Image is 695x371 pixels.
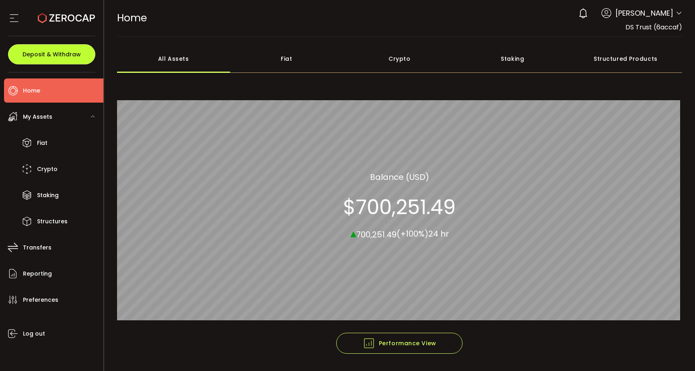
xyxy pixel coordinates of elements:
span: Transfers [23,242,51,254]
section: $700,251.49 [343,195,456,219]
span: Staking [37,190,59,201]
span: Home [117,11,147,25]
span: Fiat [37,137,47,149]
span: DS Trust (6accaf) [625,23,682,32]
span: Deposit & Withdraw [23,52,81,57]
span: 700,251.49 [356,229,397,240]
span: ▴ [350,224,356,241]
iframe: Chat Widget [655,332,695,371]
span: 24 hr [428,228,449,239]
span: Performance View [363,337,436,349]
div: Fiat [230,45,343,73]
span: Preferences [23,294,58,306]
div: Structured Products [569,45,682,73]
div: Crypto [343,45,456,73]
span: Structures [37,216,68,227]
div: All Assets [117,45,230,73]
div: Staking [456,45,569,73]
span: Log out [23,328,45,340]
span: Crypto [37,163,58,175]
span: [PERSON_NAME] [615,8,673,19]
button: Performance View [336,333,463,354]
span: Home [23,85,40,97]
section: Balance (USD) [370,171,429,183]
span: Reporting [23,268,52,280]
span: (+100%) [397,228,428,239]
span: My Assets [23,111,52,123]
button: Deposit & Withdraw [8,44,95,64]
